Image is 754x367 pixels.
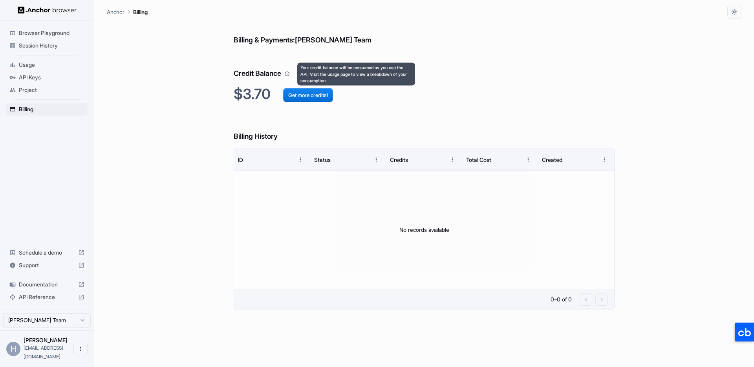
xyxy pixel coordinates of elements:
[133,8,148,16] p: Billing
[6,39,88,52] div: Session History
[314,156,331,163] div: Status
[369,152,383,167] button: Menu
[542,156,562,163] div: Created
[234,86,615,103] h2: $3.70
[19,261,75,269] span: Support
[445,152,459,167] button: Menu
[6,27,88,39] div: Browser Playground
[73,342,88,356] button: Open menu
[19,42,84,50] span: Session History
[19,249,75,257] span: Schedule a demo
[6,103,88,116] div: Billing
[6,291,88,303] div: API Reference
[19,86,84,94] span: Project
[293,152,307,167] button: Menu
[466,156,491,163] div: Total Cost
[19,293,75,301] span: API Reference
[284,71,290,77] svg: Your credit balance will be consumed as you use the API. Visit the usage page to view a breakdown...
[234,52,615,79] h6: Credit Balance
[107,8,124,16] p: Anchor
[507,152,521,167] button: Sort
[19,61,84,69] span: Usage
[234,115,615,142] h6: Billing History
[551,295,572,303] p: 0–0 of 0
[19,281,75,288] span: Documentation
[24,345,63,360] span: hung@zalos.io
[24,337,68,343] span: Hung Hoang
[6,84,88,96] div: Project
[6,342,20,356] div: H
[583,152,597,167] button: Sort
[107,7,148,16] nav: breadcrumb
[234,171,614,289] div: No records available
[19,73,84,81] span: API Keys
[6,278,88,291] div: Documentation
[283,88,333,102] button: Get more credits!
[431,152,445,167] button: Sort
[19,29,84,37] span: Browser Playground
[19,105,84,113] span: Billing
[6,71,88,84] div: API Keys
[355,152,369,167] button: Sort
[279,152,293,167] button: Sort
[6,59,88,71] div: Usage
[6,246,88,259] div: Schedule a demo
[297,63,415,86] div: Your credit balance will be consumed as you use the API. Visit the usage page to view a breakdown...
[6,259,88,272] div: Support
[18,6,77,14] img: Anchor Logo
[238,156,243,163] div: ID
[521,152,535,167] button: Menu
[234,19,615,46] h6: Billing & Payments: [PERSON_NAME] Team
[390,156,408,163] div: Credits
[597,152,611,167] button: Menu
